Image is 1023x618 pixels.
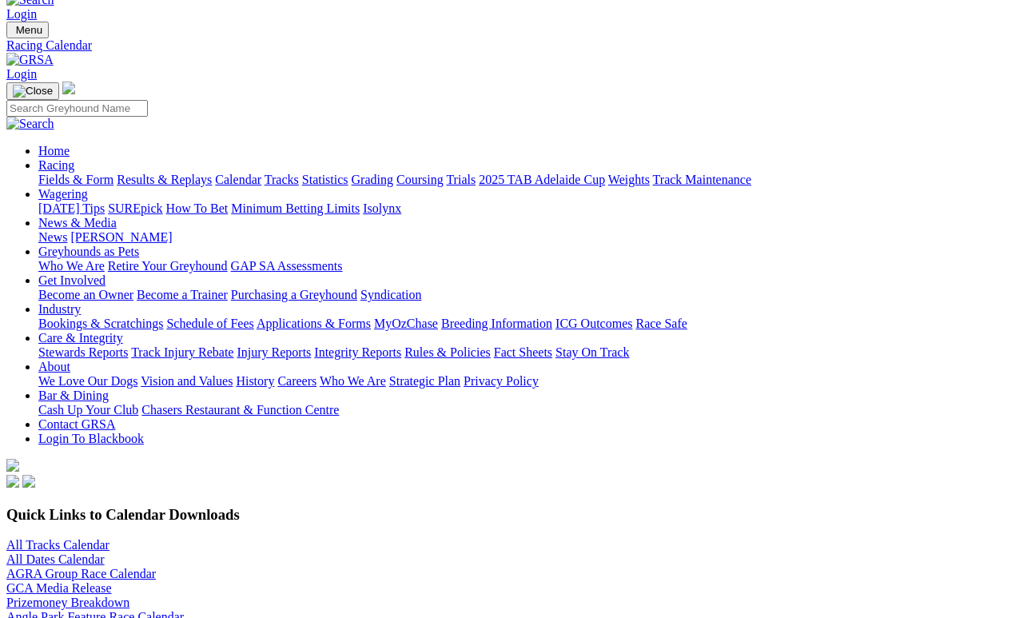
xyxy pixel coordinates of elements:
a: Schedule of Fees [166,317,253,330]
div: Greyhounds as Pets [38,259,1017,273]
img: GRSA [6,53,54,67]
a: Become an Owner [38,288,133,301]
button: Toggle navigation [6,82,59,100]
div: About [38,374,1017,389]
a: Contact GRSA [38,417,115,431]
img: logo-grsa-white.png [62,82,75,94]
img: facebook.svg [6,475,19,488]
div: Industry [38,317,1017,331]
span: Menu [16,24,42,36]
a: History [236,374,274,388]
a: Get Involved [38,273,105,287]
a: Purchasing a Greyhound [231,288,357,301]
a: Prizemoney Breakdown [6,596,129,609]
a: Fact Sheets [494,345,552,359]
a: Injury Reports [237,345,311,359]
a: Chasers Restaurant & Function Centre [141,403,339,417]
a: ICG Outcomes [555,317,632,330]
a: Industry [38,302,81,316]
div: Care & Integrity [38,345,1017,360]
a: Home [38,144,70,157]
a: Wagering [38,187,88,201]
a: Privacy Policy [464,374,539,388]
div: Wagering [38,201,1017,216]
div: Racing [38,173,1017,187]
img: twitter.svg [22,475,35,488]
a: Applications & Forms [257,317,371,330]
a: Racing [38,158,74,172]
img: Close [13,85,53,98]
a: Who We Are [38,259,105,273]
a: Syndication [360,288,421,301]
div: News & Media [38,230,1017,245]
a: How To Bet [166,201,229,215]
a: AGRA Group Race Calendar [6,567,156,580]
a: Strategic Plan [389,374,460,388]
a: Retire Your Greyhound [108,259,228,273]
a: Cash Up Your Club [38,403,138,417]
a: Racing Calendar [6,38,1017,53]
a: Login [6,67,37,81]
input: Search [6,100,148,117]
a: Track Maintenance [653,173,751,186]
div: Bar & Dining [38,403,1017,417]
a: Tracks [265,173,299,186]
a: Rules & Policies [404,345,491,359]
a: [PERSON_NAME] [70,230,172,244]
a: Breeding Information [441,317,552,330]
a: Calendar [215,173,261,186]
a: Coursing [396,173,444,186]
a: Trials [446,173,476,186]
a: Become a Trainer [137,288,228,301]
a: Grading [352,173,393,186]
a: Who We Are [320,374,386,388]
a: Login [6,7,37,21]
a: Statistics [302,173,348,186]
button: Toggle navigation [6,22,49,38]
a: Integrity Reports [314,345,401,359]
a: All Tracks Calendar [6,538,109,552]
a: Track Injury Rebate [131,345,233,359]
h3: Quick Links to Calendar Downloads [6,506,1017,524]
a: Bar & Dining [38,389,109,402]
a: SUREpick [108,201,162,215]
a: [DATE] Tips [38,201,105,215]
a: Isolynx [363,201,401,215]
a: Login To Blackbook [38,432,144,445]
a: All Dates Calendar [6,552,105,566]
a: Stewards Reports [38,345,128,359]
a: GCA Media Release [6,581,112,595]
a: Care & Integrity [38,331,123,345]
img: Search [6,117,54,131]
a: Bookings & Scratchings [38,317,163,330]
a: We Love Our Dogs [38,374,137,388]
a: News & Media [38,216,117,229]
a: 2025 TAB Adelaide Cup [479,173,605,186]
a: Race Safe [635,317,687,330]
a: Minimum Betting Limits [231,201,360,215]
a: GAP SA Assessments [231,259,343,273]
a: About [38,360,70,373]
a: Vision and Values [141,374,233,388]
a: MyOzChase [374,317,438,330]
a: Fields & Form [38,173,113,186]
a: News [38,230,67,244]
a: Greyhounds as Pets [38,245,139,258]
a: Stay On Track [555,345,629,359]
img: logo-grsa-white.png [6,459,19,472]
div: Get Involved [38,288,1017,302]
a: Careers [277,374,316,388]
a: Weights [608,173,650,186]
a: Results & Replays [117,173,212,186]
